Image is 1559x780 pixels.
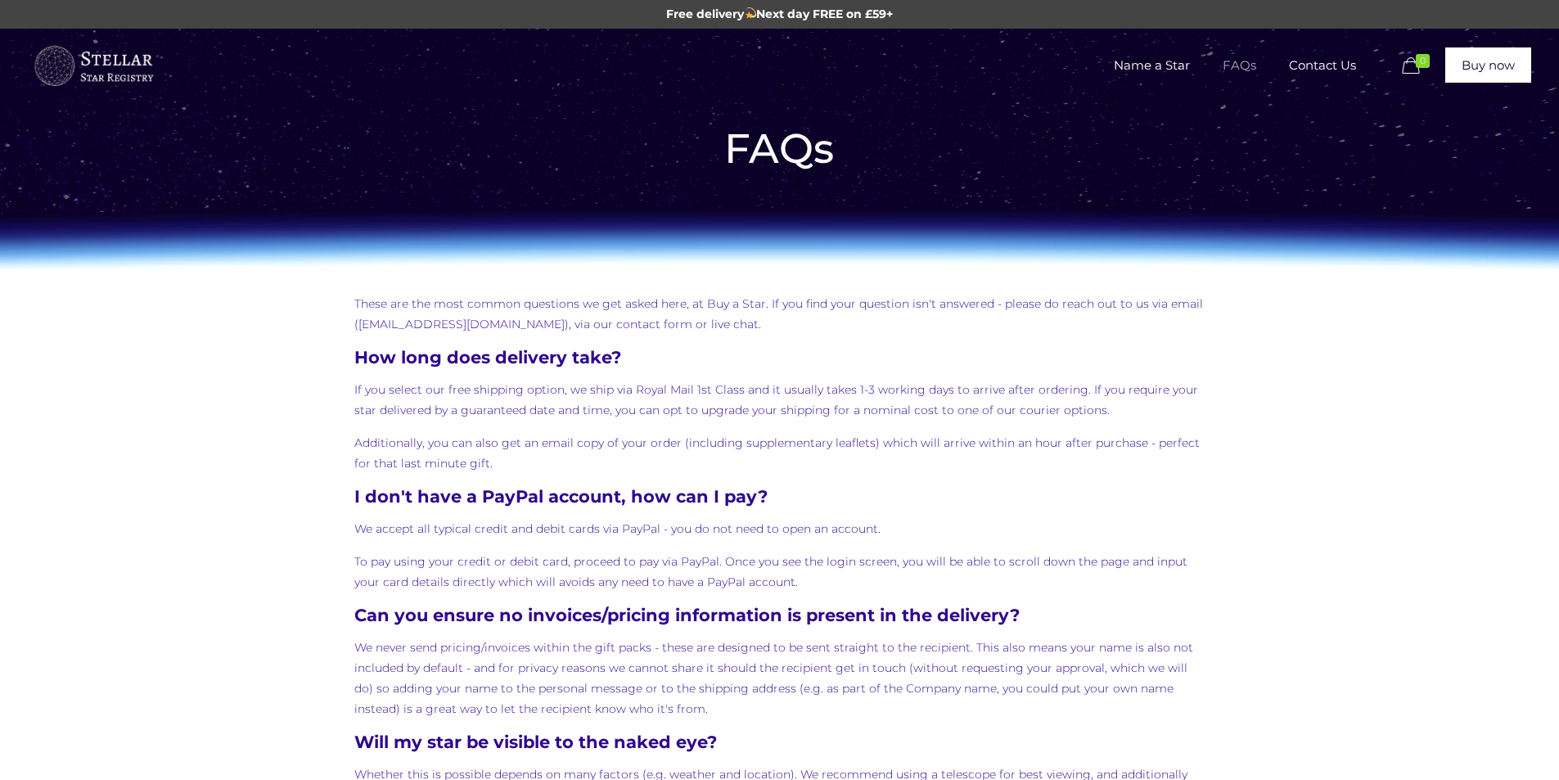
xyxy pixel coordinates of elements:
span: 0 [1416,54,1430,68]
a: FAQs [1206,29,1273,102]
a: 0 [1398,56,1437,76]
h4: Will my star be visible to the naked eye? [354,732,1205,752]
p: These are the most common questions we get asked here, at Buy a Star. If you find your question i... [354,294,1205,335]
p: We accept all typical credit and debit cards via PayPal - you do not need to open an account. [354,519,1205,539]
span: FAQs [1206,41,1273,90]
p: To pay using your credit or debit card, proceed to pay via PayPal. Once you see the login screen,... [354,552,1205,593]
span: Name a Star [1097,41,1206,90]
h4: How long does delivery take? [354,347,1205,367]
a: Buy now [1445,47,1531,83]
a: Name a Star [1097,29,1206,102]
p: If you select our free shipping option, we ship via Royal Mail 1st Class and it usually takes 1-3... [354,380,1205,421]
img: buyastar-logo-transparent [32,42,155,91]
h4: I don't have a PayPal account, how can I pay? [354,486,1205,507]
a: Contact Us [1273,29,1372,102]
span: Free delivery Next day FREE on £59+ [666,7,894,21]
span: Contact Us [1273,41,1372,90]
a: Buy a Star [32,29,155,102]
h4: Can you ensure no invoices/pricing information is present in the delivery? [354,605,1205,625]
p: Additionally, you can also get an email copy of your order (including supplementary leaflets) whi... [354,433,1205,474]
img: 💫 [745,7,756,19]
h1: FAQs [354,127,1205,171]
p: We never send pricing/invoices within the gift packs - these are designed to be sent straight to ... [354,638,1205,719]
